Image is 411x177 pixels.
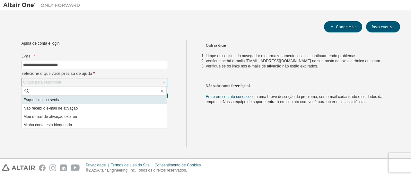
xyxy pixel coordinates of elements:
font: Clique para selecionar [23,80,61,84]
font: Inscrever-se [372,24,395,30]
font: 2025 [89,168,97,173]
font: Termos de Uso do Site [111,163,150,167]
font: Limpe os cookies do navegador e o armazenamento local se continuar tendo problemas. [206,54,357,58]
font: Verifique se há e-mails [EMAIL_ADDRESS][DOMAIN_NAME] na sua pasta de lixo eletrônico ou spam. [206,59,381,63]
font: Conecte-se [336,24,357,30]
a: Entre em contato conosco [206,94,250,99]
img: Altair Um [3,2,83,8]
div: Clique para selecionar [22,78,168,86]
font: Outras dicas [206,43,227,48]
font: © [86,168,89,173]
img: facebook.svg [39,164,46,171]
font: Ajuda de conta e login [22,41,60,46]
font: Verifique se os links nos e-mails de ativação não estão expirados. [206,64,318,68]
font: Esqueci minha senha [23,98,60,102]
img: instagram.svg [49,164,56,171]
font: com uma breve descrição do problema, seu e-mail cadastrado e os dados da empresa. Nossa equipe de... [206,94,382,104]
button: Inscrever-se [366,21,400,32]
img: youtube.svg [71,164,80,171]
font: Selecione o que você precisa de ajuda [22,71,92,76]
font: Privacidade [86,163,106,167]
img: altair_logo.svg [2,164,35,171]
button: Conecte-se [324,21,362,32]
img: linkedin.svg [60,164,67,171]
font: E-mail [22,53,32,59]
font: Altair Engineering, Inc. Todos os direitos reservados. [97,168,187,173]
font: Consentimento de Cookies [154,163,201,167]
font: Não sabe como fazer login? [206,84,251,88]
